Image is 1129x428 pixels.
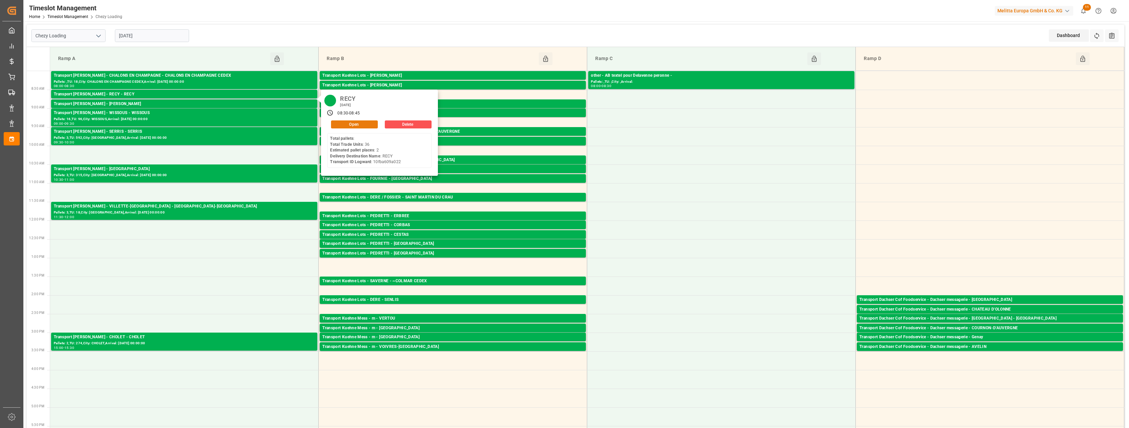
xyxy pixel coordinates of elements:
[29,143,44,146] span: 10:00 AM
[859,297,1120,303] div: Transport Dachser Cof Foodservice - Dachser messagerie - [GEOGRAPHIC_DATA]
[54,98,315,103] div: Pallets: ,TU: 36,City: RECY,Arrival: [DATE] 00:00:00
[63,84,64,87] div: -
[322,82,583,89] div: Transport Kuehne Lots - [PERSON_NAME]
[54,334,315,341] div: Transport [PERSON_NAME] - CHOLET - CHOLET
[859,332,1120,337] div: Pallets: 1,TU: 52,City: COURNON-D'AUVERGNE,Arrival: [DATE] 00:00:00
[322,79,583,85] div: Pallets: 2,TU: 881,City: [GEOGRAPHIC_DATA],Arrival: [DATE] 00:00:00
[322,172,583,178] div: Pallets: 3,TU: 56,City: BRIGNOLES CEDEX,Arrival: [DATE] 00:00:00
[322,241,583,247] div: Transport Kuehne Lots - PEDRETTI - [GEOGRAPHIC_DATA]
[1083,4,1091,11] span: 11
[64,122,74,125] div: 09:30
[322,325,583,332] div: Transport Kuehne Mess - m - [GEOGRAPHIC_DATA]
[115,29,189,42] input: DD-MM-YYYY
[64,216,74,219] div: 12:00
[859,350,1120,356] div: Pallets: 1,TU: 19,City: [GEOGRAPHIC_DATA],Arrival: [DATE] 00:00:00
[591,84,601,87] div: 08:00
[29,161,44,165] span: 10:30 AM
[859,322,1120,328] div: Pallets: ,TU: 141,City: [GEOGRAPHIC_DATA] - [GEOGRAPHIC_DATA],Arrival: [DATE] 00:00:00
[1076,3,1091,18] button: show 11 new notifications
[47,14,88,19] a: Timeslot Management
[322,213,583,220] div: Transport Kuehne Lots - PEDRETTI - ERBREE
[54,84,63,87] div: 08:00
[322,238,583,244] div: Pallets: ,TU: 76,City: CESTAS,Arrival: [DATE] 00:00:00
[322,334,583,341] div: Transport Kuehne Mess - m - [GEOGRAPHIC_DATA]
[29,199,44,202] span: 11:30 AM
[54,128,315,135] div: Transport [PERSON_NAME] - SERRIS - SERRIS
[54,116,315,122] div: Pallets: 16,TU: 96,City: WISSOUS,Arrival: [DATE] 00:00:00
[54,341,315,346] div: Pallets: 2,TU: 274,City: CHOLET,Arrival: [DATE] 00:00:00
[54,122,63,125] div: 09:00
[54,141,63,144] div: 09:30
[322,278,583,285] div: Transport Kuehne Lots - SAVERNE - ~COLMAR CEDEX
[330,142,362,147] b: Total Trade Units
[322,110,583,116] div: Transport Kuehne Lots - LANDOIS - PLAINTEL
[322,166,583,172] div: Transport Kuehne Lots - FOURNIE - BRIGNOLES CEDEX
[64,141,74,144] div: 10:00
[385,120,432,128] button: Delete
[859,334,1120,341] div: Transport Dachser Cof Foodservice - Dachser messagerie - Genay
[55,52,270,65] div: Ramp A
[54,210,315,216] div: Pallets: 3,TU: 18,City: [GEOGRAPHIC_DATA],Arrival: [DATE] 00:00:00
[330,136,353,141] b: Total pallets
[861,52,1076,65] div: Ramp D
[591,72,852,79] div: other - AB textel pour Delavenne peronne -
[31,348,44,352] span: 3:30 PM
[322,157,583,163] div: Transport Kuehne Lots - [GEOGRAPHIC_DATA] - [GEOGRAPHIC_DATA]
[29,236,44,240] span: 12:30 PM
[64,84,74,87] div: 08:30
[322,341,583,346] div: Pallets: 1,TU: 64,City: [GEOGRAPHIC_DATA],Arrival: [DATE] 00:00:00
[1049,29,1089,42] div: Dashboard
[322,116,583,122] div: Pallets: 4,TU: 249,City: [GEOGRAPHIC_DATA],Arrival: [DATE] 00:00:00
[330,136,400,165] div: : : 36 : 2 : RECY : 10fba609a022
[322,182,583,188] div: Pallets: 2,TU: 112,City: [GEOGRAPHIC_DATA],Arrival: [DATE] 00:00:00
[63,216,64,219] div: -
[322,135,583,141] div: Pallets: 1,TU: 126,City: [GEOGRAPHIC_DATA],Arrival: [DATE] 00:00:00
[54,79,315,85] div: Pallets: ,TU: 18,City: CHALONS EN CHAMPAGNE CEDEX,Arrival: [DATE] 00:00:00
[331,120,378,128] button: Open
[63,141,64,144] div: -
[591,79,852,85] div: Pallets: ,TU: ,City: ,Arrival:
[322,332,583,337] div: Pallets: 1,TU: ,City: [GEOGRAPHIC_DATA],Arrival: [DATE] 00:00:00
[31,330,44,333] span: 3:00 PM
[1091,3,1106,18] button: Help Center
[322,303,583,309] div: Pallets: ,TU: 285,City: [GEOGRAPHIC_DATA],Arrival: [DATE] 00:00:00
[995,6,1073,16] div: Melitta Europa GmbH & Co. KG
[54,172,315,178] div: Pallets: 3,TU: 315,City: [GEOGRAPHIC_DATA],Arrival: [DATE] 00:00:00
[322,145,583,150] div: Pallets: 7,TU: 473,City: [GEOGRAPHIC_DATA],Arrival: [DATE] 00:00:00
[322,194,583,201] div: Transport Kuehne Lots - DERE / FOSSIER - SAINT MARTIN DU CRAU
[31,311,44,315] span: 2:30 PM
[29,3,122,13] div: Timeslot Management
[330,159,371,164] b: Transport ID Logward
[64,178,74,181] div: 11:00
[322,201,583,206] div: Pallets: ,TU: 623,City: [GEOGRAPHIC_DATA],Arrival: [DATE] 00:00:00
[322,344,583,350] div: Transport Kuehne Mess - m - VOIVRES-[GEOGRAPHIC_DATA]
[330,148,374,152] b: Estimated pallet places
[29,14,40,19] a: Home
[31,367,44,371] span: 4:00 PM
[859,315,1120,322] div: Transport Dachser Cof Foodservice - Dachser messagerie - [GEOGRAPHIC_DATA] - [GEOGRAPHIC_DATA]
[338,93,358,103] div: RECY
[54,346,63,349] div: 15:00
[593,52,807,65] div: Ramp C
[54,72,315,79] div: Transport [PERSON_NAME] - CHALONS EN CHAMPAGNE - CHALONS EN CHAMPAGNE CEDEX
[859,341,1120,346] div: Pallets: 3,TU: ,City: [GEOGRAPHIC_DATA],Arrival: [DATE] 00:00:00
[31,124,44,128] span: 9:30 AM
[63,122,64,125] div: -
[64,346,74,349] div: 15:30
[31,292,44,296] span: 2:00 PM
[31,87,44,90] span: 8:30 AM
[859,306,1120,313] div: Transport Dachser Cof Foodservice - Dachser messagerie - CHATEAU D'OLONNE
[322,229,583,234] div: Pallets: 4,TU: 340,City: [GEOGRAPHIC_DATA],Arrival: [DATE] 00:00:00
[322,315,583,322] div: Transport Kuehne Mess - m - VERTOU
[29,218,44,221] span: 12:00 PM
[322,220,583,225] div: Pallets: 2,TU: 112,City: ERBREE,Arrival: [DATE] 00:00:00
[322,322,583,328] div: Pallets: ,TU: 87,City: VERTOU,Arrival: [DATE] 00:00:00
[324,52,538,65] div: Ramp B
[348,110,349,116] div: -
[349,110,360,116] div: 08:45
[63,346,64,349] div: -
[601,84,602,87] div: -
[54,107,315,113] div: Pallets: 1,TU: 54,City: [PERSON_NAME],Arrival: [DATE] 00:00:00
[54,166,315,172] div: Transport [PERSON_NAME] - [GEOGRAPHIC_DATA]
[31,105,44,109] span: 9:00 AM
